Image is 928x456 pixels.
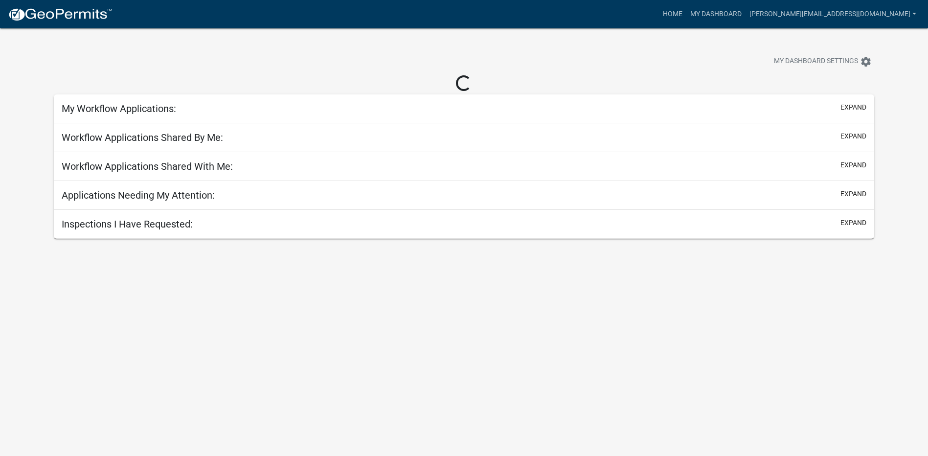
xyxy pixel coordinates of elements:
[62,132,223,143] h5: Workflow Applications Shared By Me:
[62,189,215,201] h5: Applications Needing My Attention:
[746,5,920,23] a: [PERSON_NAME][EMAIL_ADDRESS][DOMAIN_NAME]
[840,131,866,141] button: expand
[840,189,866,199] button: expand
[840,160,866,170] button: expand
[774,56,858,68] span: My Dashboard Settings
[62,103,176,114] h5: My Workflow Applications:
[62,160,233,172] h5: Workflow Applications Shared With Me:
[659,5,686,23] a: Home
[766,52,880,71] button: My Dashboard Settingssettings
[686,5,746,23] a: My Dashboard
[62,218,193,230] h5: Inspections I Have Requested:
[840,102,866,113] button: expand
[860,56,872,68] i: settings
[840,218,866,228] button: expand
